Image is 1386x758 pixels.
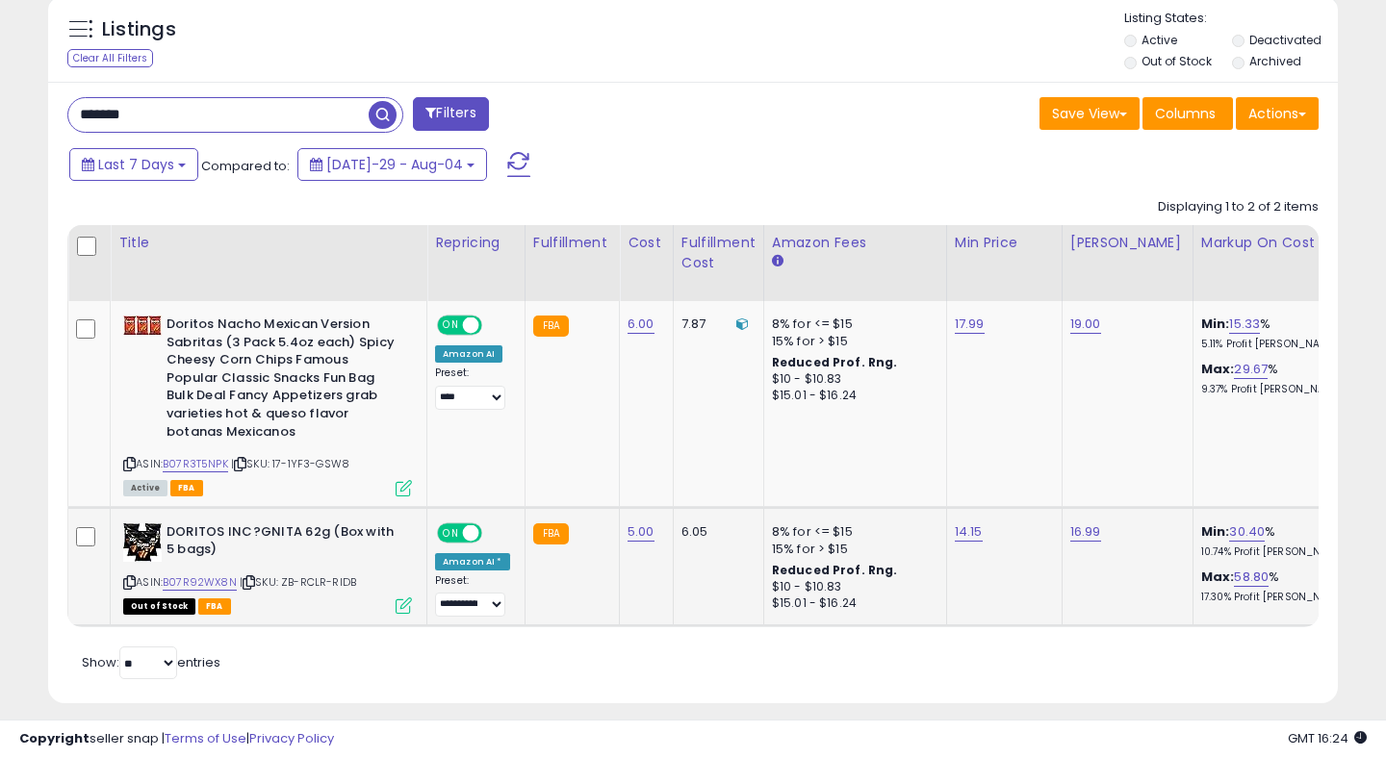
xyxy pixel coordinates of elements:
div: Amazon AI [435,345,502,363]
p: Listing States: [1124,10,1339,28]
a: 19.00 [1070,315,1101,334]
h5: Listings [102,16,176,43]
div: $10 - $10.83 [772,371,932,388]
label: Deactivated [1249,32,1322,48]
div: % [1201,523,1361,559]
span: OFF [479,524,510,541]
div: % [1201,316,1361,351]
a: 6.00 [628,315,654,334]
b: Min: [1201,522,1230,541]
span: Last 7 Days [98,155,174,174]
a: B07R3T5NPK [163,456,228,472]
p: 10.74% Profit [PERSON_NAME] [1201,545,1361,559]
span: Show: entries [82,653,220,671]
b: Reduced Prof. Rng. [772,562,898,578]
div: Fulfillment [533,233,611,253]
div: Markup on Cost [1201,233,1368,253]
span: [DATE]-29 - Aug-04 [326,155,463,174]
small: FBA [533,316,569,337]
span: | SKU: ZB-RCLR-RIDB [240,574,356,590]
button: Filters [413,97,488,131]
label: Out of Stock [1142,53,1212,69]
a: 15.33 [1229,315,1260,334]
span: All listings currently available for purchase on Amazon [123,480,167,496]
div: $15.01 - $16.24 [772,388,932,404]
strong: Copyright [19,729,90,747]
span: | SKU: 17-1YF3-GSW8 [231,456,349,471]
small: FBA [533,523,569,544]
div: seller snap | | [19,730,334,748]
b: Min: [1201,315,1230,333]
div: 8% for <= $15 [772,523,932,541]
div: Title [118,233,419,253]
b: Doritos Nacho Mexican Version Sabritas (3 Pack 5.4oz each) Spicy Cheesy Corn Chips Famous Popular... [167,316,400,445]
span: OFF [479,317,510,334]
p: 9.37% Profit [PERSON_NAME] [1201,383,1361,396]
div: Amazon Fees [772,233,938,253]
div: 15% for > $15 [772,333,932,350]
div: ASIN: [123,316,412,494]
span: 2025-08-12 16:24 GMT [1288,729,1367,747]
b: Max: [1201,360,1235,378]
div: Min Price [955,233,1054,253]
p: 5.11% Profit [PERSON_NAME] [1201,338,1361,351]
div: $10 - $10.83 [772,579,932,595]
div: Cost [628,233,665,253]
span: Columns [1155,104,1216,123]
b: DORITOS INC?GNITA 62g (Box with 5 bags) [167,523,400,564]
div: % [1201,361,1361,396]
span: ON [439,317,463,334]
a: 14.15 [955,522,983,542]
label: Active [1142,32,1177,48]
button: Columns [1142,97,1233,130]
div: Repricing [435,233,517,253]
a: 5.00 [628,522,654,542]
span: ON [439,524,463,541]
div: % [1201,568,1361,604]
div: Fulfillment Cost [681,233,756,273]
a: 58.80 [1234,568,1269,587]
a: 30.40 [1229,522,1265,542]
button: Save View [1039,97,1140,130]
div: 7.87 [681,316,749,333]
div: [PERSON_NAME] [1070,233,1185,253]
a: 29.67 [1234,360,1268,379]
img: 51WM-rVYcXL._SL40_.jpg [123,316,162,336]
a: 17.99 [955,315,985,334]
p: 17.30% Profit [PERSON_NAME] [1201,591,1361,604]
div: $15.01 - $16.24 [772,595,932,612]
a: Terms of Use [165,729,246,747]
div: Preset: [435,366,510,410]
span: FBA [198,598,231,615]
button: Actions [1236,97,1319,130]
div: ASIN: [123,523,412,613]
button: [DATE]-29 - Aug-04 [297,148,487,181]
span: FBA [170,480,203,496]
div: 8% for <= $15 [772,316,932,333]
button: Last 7 Days [69,148,198,181]
b: Max: [1201,568,1235,586]
a: 16.99 [1070,522,1101,542]
a: B07R92WX8N [163,574,237,591]
span: Compared to: [201,157,290,175]
a: Privacy Policy [249,729,334,747]
div: Preset: [435,574,510,618]
span: All listings that are currently out of stock and unavailable for purchase on Amazon [123,598,195,615]
b: Reduced Prof. Rng. [772,354,898,370]
div: Amazon AI * [435,553,510,570]
th: The percentage added to the cost of goods (COGS) that forms the calculator for Min & Max prices. [1193,225,1375,301]
div: 15% for > $15 [772,541,932,558]
div: 6.05 [681,523,749,541]
img: 515oZQdfT0L._SL40_.jpg [123,523,162,562]
small: Amazon Fees. [772,253,783,270]
label: Archived [1249,53,1301,69]
div: Clear All Filters [67,49,153,67]
div: Displaying 1 to 2 of 2 items [1158,198,1319,216]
